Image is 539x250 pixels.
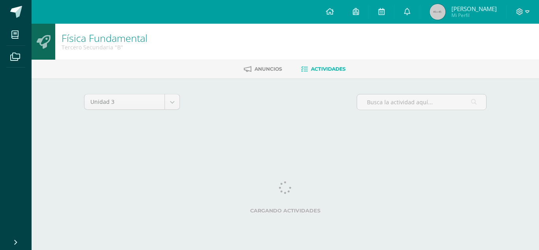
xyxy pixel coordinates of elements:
[84,94,180,109] a: Unidad 3
[451,12,497,19] span: Mi Perfil
[244,63,282,75] a: Anuncios
[451,5,497,13] span: [PERSON_NAME]
[311,66,346,72] span: Actividades
[430,4,445,20] img: 45x45
[62,31,148,45] a: Física Fundamental
[255,66,282,72] span: Anuncios
[357,94,486,110] input: Busca la actividad aquí...
[62,32,148,43] h1: Física Fundamental
[84,208,487,214] label: Cargando actividades
[301,63,346,75] a: Actividades
[62,43,148,51] div: Tercero Secundaria 'B'
[90,94,159,109] span: Unidad 3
